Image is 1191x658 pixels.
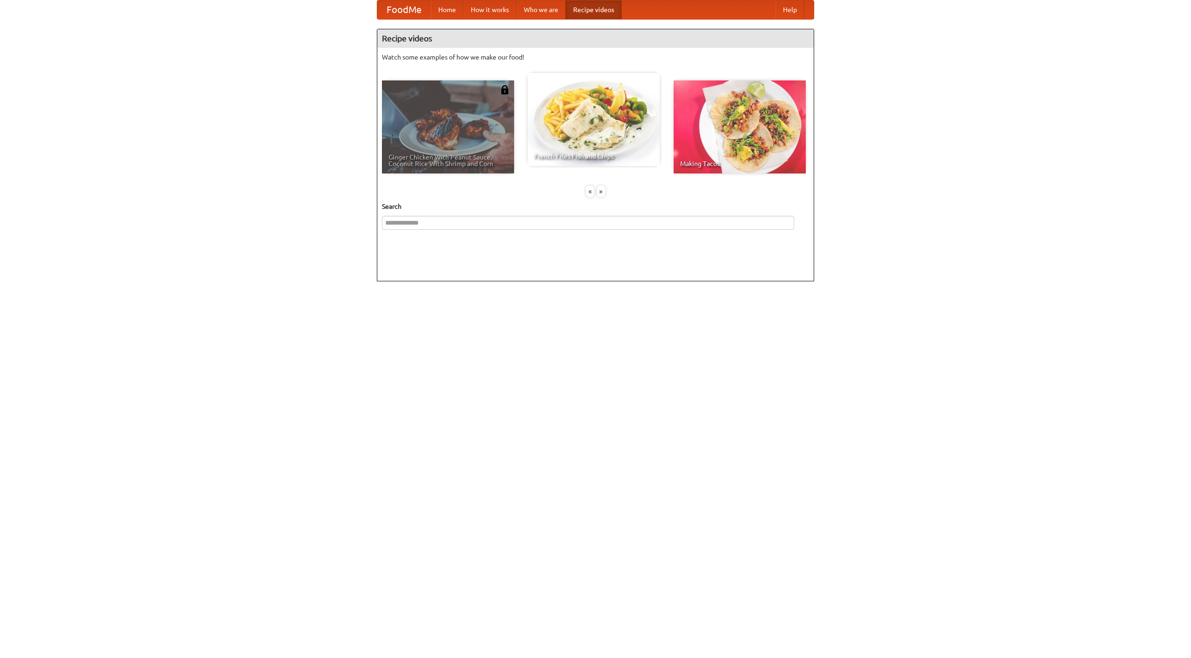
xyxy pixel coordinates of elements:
a: Help [776,0,804,19]
a: French Fries Fish and Chips [528,73,660,166]
a: Making Tacos [674,80,806,173]
span: French Fries Fish and Chips [534,153,653,160]
a: Home [431,0,463,19]
h5: Search [382,202,809,211]
span: Making Tacos [680,160,799,167]
img: 483408.png [500,85,509,94]
a: How it works [463,0,516,19]
h4: Recipe videos [377,29,814,48]
a: FoodMe [377,0,431,19]
div: « [586,186,594,197]
a: Who we are [516,0,566,19]
a: Recipe videos [566,0,622,19]
p: Watch some examples of how we make our food! [382,53,809,62]
div: » [597,186,605,197]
